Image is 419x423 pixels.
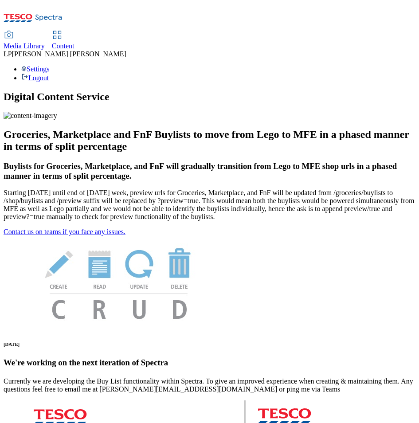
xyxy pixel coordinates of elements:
a: Content [52,31,74,50]
p: Starting [DATE] until end of [DATE] week, preview urls for Groceries, Marketplace, and FnF will b... [4,189,415,221]
h6: [DATE] [4,341,415,347]
span: [PERSON_NAME] [PERSON_NAME] [12,50,126,58]
h1: Digital Content Service [4,91,415,103]
h3: Buylists for Groceries, Marketplace, and FnF will gradually transition from Lego to MFE shop urls... [4,161,415,181]
h2: Groceries, Marketplace and FnF Buylists to move from Lego to MFE in a phased manner in terms of s... [4,129,415,153]
a: Settings [21,65,50,73]
span: LP [4,50,12,58]
span: Content [52,42,74,50]
h3: We're working on the next iteration of Spectra [4,358,415,368]
img: News Image [4,236,234,329]
a: Media Library [4,31,45,50]
span: Media Library [4,42,45,50]
img: content-imagery [4,112,57,120]
p: Currently we are developing the Buy List functionality within Spectra. To give an improved experi... [4,377,415,393]
a: Logout [21,74,49,82]
a: Contact us on teams if you face any issues. [4,228,125,235]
